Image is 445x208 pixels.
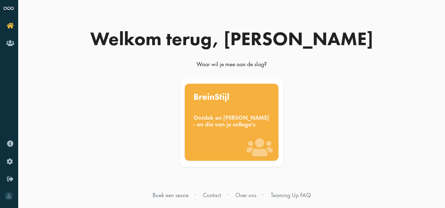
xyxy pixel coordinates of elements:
a: Contact [203,191,221,199]
a: Teaming Up FAQ [271,191,311,199]
div: Welkom terug, [PERSON_NAME] [64,29,400,48]
a: Over ons [235,191,256,199]
div: BreinStijl [193,92,270,102]
a: Boek een sessie [153,191,189,199]
div: Waar wil je mee aan de slag? [64,60,400,71]
a: BreinStijl Ontdek en [PERSON_NAME] - en die van je collega's [179,79,285,167]
div: Ontdek en [PERSON_NAME] - en die van je collega's [193,115,270,128]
